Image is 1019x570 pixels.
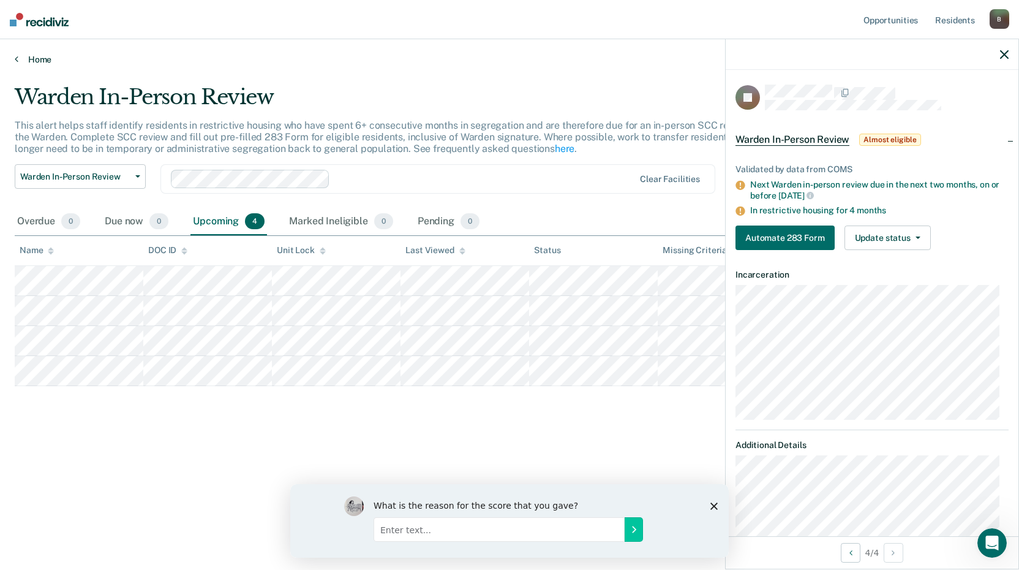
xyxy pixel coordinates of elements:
[726,120,1018,159] div: Warden In-Person ReviewAlmost eligible
[287,208,396,235] div: Marked Ineligible
[15,54,1004,65] a: Home
[20,245,54,256] div: Name
[750,180,1009,200] div: Next Warden in-person review due in the next two months, on or before [DATE]
[841,543,860,563] button: Previous Opportunity
[461,213,479,229] span: 0
[663,245,727,256] div: Missing Criteria
[735,164,1009,175] div: Validated by data from COMS
[534,245,560,256] div: Status
[415,208,482,235] div: Pending
[290,484,729,558] iframe: Survey by Kim from Recidiviz
[977,528,1007,558] iframe: Intercom live chat
[15,120,770,154] p: This alert helps staff identify residents in restrictive housing who have spent 6+ consecutive mo...
[735,226,835,250] button: Automate 283 Form
[277,245,326,256] div: Unit Lock
[15,85,779,120] div: Warden In-Person Review
[844,226,931,250] button: Update status
[750,205,1009,216] div: In restrictive housing for 4 months
[735,134,849,146] span: Warden In-Person Review
[20,172,130,182] span: Warden In-Person Review
[10,13,69,26] img: Recidiviz
[735,270,1009,280] dt: Incarceration
[735,440,1009,450] dt: Additional Details
[374,213,393,229] span: 0
[15,208,83,235] div: Overdue
[990,9,1009,29] div: B
[61,213,80,229] span: 0
[190,208,267,235] div: Upcoming
[640,174,700,184] div: Clear facilities
[735,226,840,250] a: Navigate to form link
[245,213,265,229] span: 4
[148,245,187,256] div: DOC ID
[405,245,465,256] div: Last Viewed
[884,543,903,563] button: Next Opportunity
[726,536,1018,569] div: 4 / 4
[149,213,168,229] span: 0
[859,134,920,146] span: Almost eligible
[102,208,171,235] div: Due now
[555,143,574,154] a: here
